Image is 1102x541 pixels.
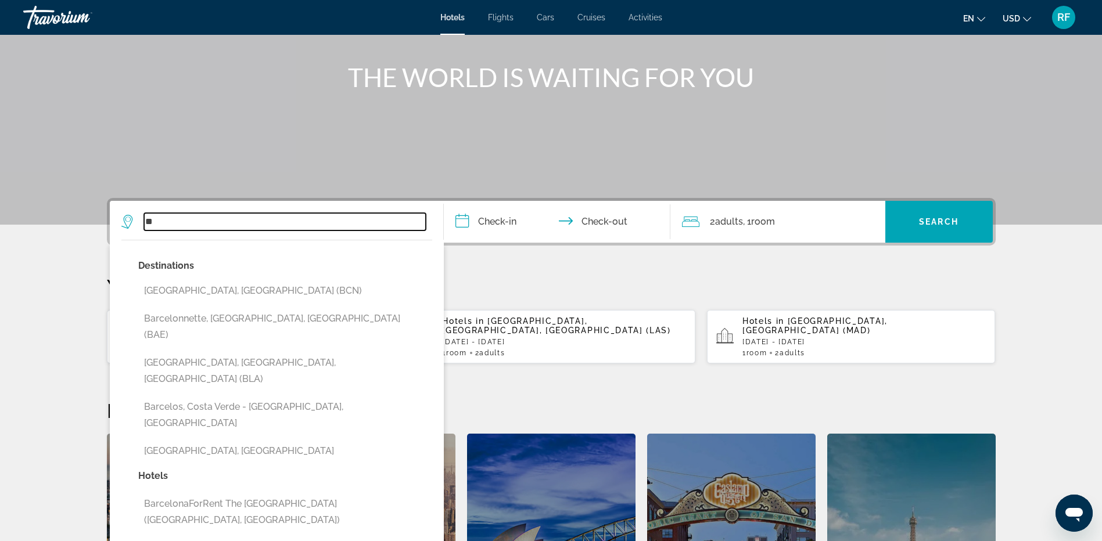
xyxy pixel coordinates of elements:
[107,399,996,422] h2: Featured Destinations
[107,275,996,298] p: Your Recent Searches
[670,201,885,243] button: Travelers: 2 adults, 0 children
[440,13,465,22] a: Hotels
[138,258,432,274] p: Destinations
[442,338,686,346] p: [DATE] - [DATE]
[746,349,767,357] span: Room
[629,13,662,22] a: Activities
[919,217,959,226] span: Search
[479,349,505,357] span: Adults
[442,316,484,326] span: Hotels in
[475,349,505,357] span: 2
[333,62,769,92] h1: THE WORLD IS WAITING FOR YOU
[1049,5,1079,30] button: User Menu
[1003,14,1020,23] span: USD
[138,352,432,390] button: [GEOGRAPHIC_DATA], [GEOGRAPHIC_DATA], [GEOGRAPHIC_DATA] (BLA)
[442,316,671,335] span: [GEOGRAPHIC_DATA], [GEOGRAPHIC_DATA], [GEOGRAPHIC_DATA] (LAS)
[577,13,605,22] a: Cruises
[138,493,432,531] button: BarcelonaForRent The [GEOGRAPHIC_DATA] ([GEOGRAPHIC_DATA], [GEOGRAPHIC_DATA])
[107,309,396,364] button: The Royal Corin Thermal Water Spa & Resort Adults Only ([PERSON_NAME]) and Nearby Hotels[DATE] - ...
[138,308,432,346] button: Barcelonnette, [GEOGRAPHIC_DATA], [GEOGRAPHIC_DATA] (BAE)
[407,309,695,364] button: Hotels in [GEOGRAPHIC_DATA], [GEOGRAPHIC_DATA], [GEOGRAPHIC_DATA] (LAS)[DATE] - [DATE]1Room2Adults
[780,349,805,357] span: Adults
[444,201,670,243] button: Check in and out dates
[138,280,432,302] button: [GEOGRAPHIC_DATA], [GEOGRAPHIC_DATA] (BCN)
[742,349,767,357] span: 1
[488,13,514,22] a: Flights
[537,13,554,22] a: Cars
[742,316,784,326] span: Hotels in
[138,396,432,434] button: Barcelos, Costa Verde - [GEOGRAPHIC_DATA], [GEOGRAPHIC_DATA]
[743,214,775,230] span: , 1
[23,2,139,33] a: Travorium
[963,14,974,23] span: en
[138,468,432,484] p: Hotels
[446,349,467,357] span: Room
[963,10,985,27] button: Change language
[110,201,993,243] div: Search widget
[775,349,805,357] span: 2
[1056,495,1093,532] iframe: Button to launch messaging window
[707,309,996,364] button: Hotels in [GEOGRAPHIC_DATA], [GEOGRAPHIC_DATA] (MAD)[DATE] - [DATE]1Room2Adults
[1057,12,1070,23] span: RF
[442,349,466,357] span: 1
[742,338,986,346] p: [DATE] - [DATE]
[138,440,432,462] button: [GEOGRAPHIC_DATA], [GEOGRAPHIC_DATA]
[742,316,888,335] span: [GEOGRAPHIC_DATA], [GEOGRAPHIC_DATA] (MAD)
[1003,10,1031,27] button: Change currency
[715,216,743,227] span: Adults
[710,214,743,230] span: 2
[885,201,993,243] button: Search
[751,216,775,227] span: Room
